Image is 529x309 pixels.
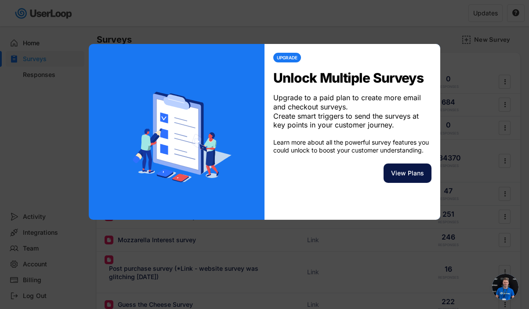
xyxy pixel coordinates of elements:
[492,274,518,300] a: Open chat
[384,164,431,183] button: View Plans
[273,138,431,154] div: Learn more about all the powerful survey features you could unlock to boost your customer underst...
[273,93,431,130] div: Upgrade to a paid plan to create more email and checkout surveys. Create smart triggers to send t...
[273,71,431,84] div: Unlock Multiple Surveys
[277,55,297,60] div: UPGRADE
